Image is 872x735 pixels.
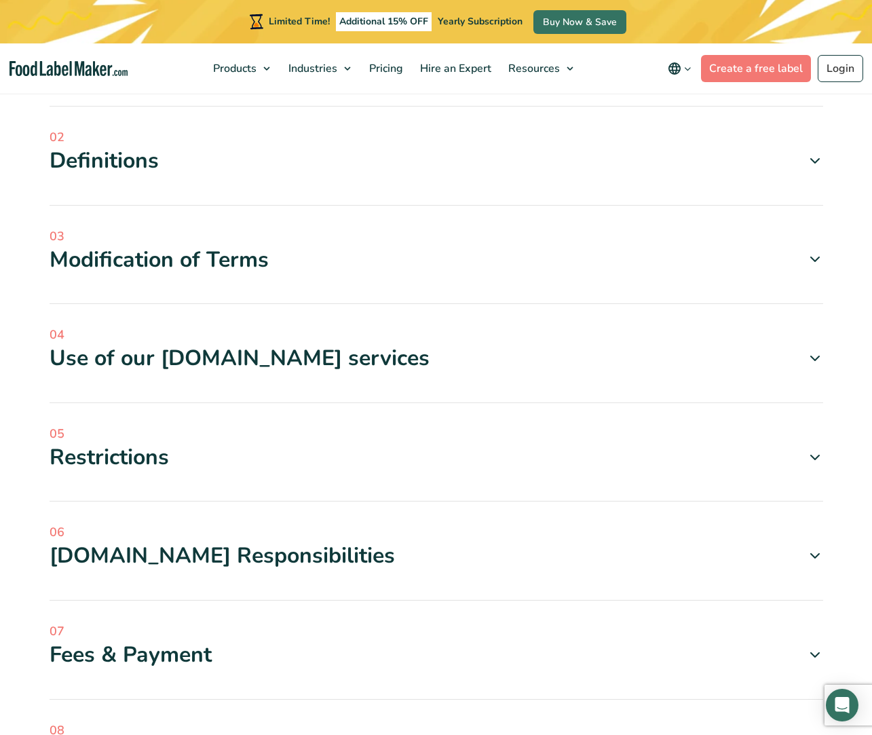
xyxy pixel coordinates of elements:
[504,61,561,76] span: Resources
[50,326,823,373] a: 04 Use of our [DOMAIN_NAME] services
[412,43,497,94] a: Hire an Expert
[438,15,523,28] span: Yearly Subscription
[533,10,626,34] a: Buy Now & Save
[336,12,432,31] span: Additional 15% OFF
[50,227,823,246] span: 03
[50,326,823,344] span: 04
[50,641,823,669] div: Fees & Payment
[50,622,823,641] span: 07
[50,227,823,274] a: 03 Modification of Terms
[50,443,823,472] div: Restrictions
[50,128,823,147] span: 02
[50,523,823,542] span: 06
[50,622,823,669] a: 07 Fees & Payment
[50,425,823,472] a: 05 Restrictions
[284,61,339,76] span: Industries
[209,61,258,76] span: Products
[50,147,823,175] div: Definitions
[50,128,823,175] a: 02 Definitions
[50,246,823,274] div: Modification of Terms
[365,61,404,76] span: Pricing
[205,43,277,94] a: Products
[701,55,811,82] a: Create a free label
[361,43,409,94] a: Pricing
[500,43,580,94] a: Resources
[50,425,823,443] span: 05
[826,689,858,721] div: Open Intercom Messenger
[50,344,823,373] div: Use of our [DOMAIN_NAME] services
[269,15,330,28] span: Limited Time!
[280,43,358,94] a: Industries
[50,523,823,570] a: 06 [DOMAIN_NAME] Responsibilities
[818,55,863,82] a: Login
[50,542,823,570] div: [DOMAIN_NAME] Responsibilities
[416,61,493,76] span: Hire an Expert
